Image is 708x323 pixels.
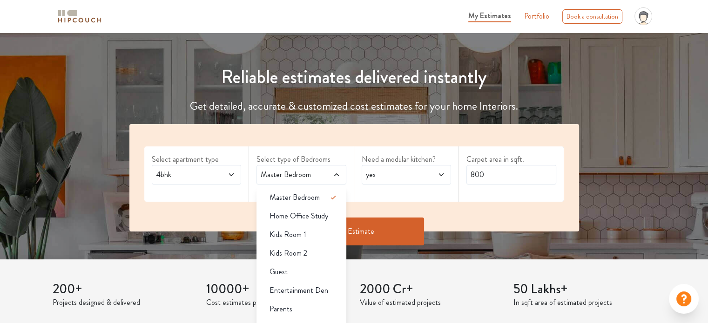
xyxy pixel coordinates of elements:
h4: Get detailed, accurate & customized cost estimates for your home Interiors. [124,99,585,113]
img: logo-horizontal.svg [56,8,103,25]
div: Book a consultation [562,9,622,24]
button: Get Estimate [284,218,424,245]
label: Carpet area in sqft. [466,154,556,165]
span: 4bhk [154,169,215,180]
p: Value of estimated projects [360,297,502,308]
h3: 10000+ [206,282,349,297]
div: select 3 more room(s) [256,185,346,194]
span: logo-horizontal.svg [56,6,103,27]
span: My Estimates [468,10,511,21]
label: Need a modular kitchen? [362,154,452,165]
span: Kids Room 1 [270,229,306,240]
label: Select apartment type [152,154,242,165]
p: In sqft area of estimated projects [513,297,656,308]
h1: Reliable estimates delivered instantly [124,66,585,88]
span: Guest [270,266,288,277]
h3: 50 Lakhs+ [513,282,656,297]
span: yes [364,169,425,180]
span: Entertainment Den [270,285,328,296]
h3: 200+ [53,282,195,297]
span: Home Office Study [270,211,328,222]
input: Enter area sqft [466,165,556,185]
h3: 2000 Cr+ [360,282,502,297]
a: Portfolio [524,11,549,22]
p: Projects designed & delivered [53,297,195,308]
span: Parents [270,303,292,315]
p: Cost estimates provided [206,297,349,308]
label: Select type of Bedrooms [256,154,346,165]
span: Kids Room 2 [270,248,307,259]
span: Master Bedroom [259,169,320,180]
span: Master Bedroom [270,192,320,203]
